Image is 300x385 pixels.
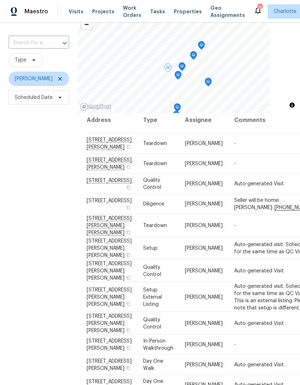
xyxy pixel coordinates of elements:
[143,287,162,307] span: Setup External Listing
[234,362,284,367] span: Auto-generated Visit
[125,365,132,371] button: Copy Address
[125,229,132,235] button: Copy Address
[174,103,181,114] div: Map marker
[80,103,112,111] a: Mapbox homepage
[15,56,26,64] span: Type
[9,37,49,49] input: Search for an address...
[143,161,167,166] span: Teardown
[86,107,137,133] th: Address
[123,4,141,19] span: Work Orders
[198,41,205,52] div: Map marker
[173,111,180,122] div: Map marker
[185,268,223,273] span: [PERSON_NAME]
[257,4,262,12] div: 75
[185,201,223,207] span: [PERSON_NAME]
[234,141,236,146] span: -
[87,198,132,203] span: [STREET_ADDRESS]
[164,63,172,74] div: Map marker
[143,339,173,351] span: In-Person Walkthrough
[234,321,284,326] span: Auto-generated Visit
[274,8,296,15] span: Charlotte
[87,261,132,280] span: [STREET_ADDRESS][PERSON_NAME][PERSON_NAME]
[185,161,223,166] span: [PERSON_NAME]
[234,268,284,273] span: Auto-generated Visit
[87,339,132,351] span: [STREET_ADDRESS][PERSON_NAME]
[125,252,132,258] button: Copy Address
[143,201,164,207] span: Diligence
[125,184,132,191] button: Copy Address
[185,294,223,299] span: [PERSON_NAME]
[185,362,223,367] span: [PERSON_NAME]
[15,75,53,82] span: [PERSON_NAME]
[210,4,245,19] span: Geo Assignments
[143,245,158,250] span: Setup
[143,359,163,371] span: Day One Walk
[137,107,179,133] th: Type
[125,164,132,170] button: Copy Address
[174,71,182,82] div: Map marker
[178,62,186,73] div: Map marker
[87,287,132,307] span: [STREET_ADDRESS][PERSON_NAME][PERSON_NAME]
[87,238,132,258] span: [STREET_ADDRESS][PERSON_NAME][PERSON_NAME]
[234,181,284,186] span: Auto-generated Visit
[125,327,132,333] button: Copy Address
[234,161,236,166] span: -
[92,8,114,15] span: Projects
[143,264,161,277] span: Quality Control
[205,78,212,89] div: Map marker
[15,94,53,101] span: Scheduled Date
[143,317,161,329] span: Quality Control
[60,38,70,48] button: Open
[185,181,223,186] span: [PERSON_NAME]
[125,274,132,281] button: Copy Address
[143,141,167,146] span: Teardown
[234,223,236,228] span: -
[185,342,223,347] span: [PERSON_NAME]
[150,9,165,14] span: Tasks
[125,300,132,307] button: Copy Address
[125,345,132,351] button: Copy Address
[143,223,167,228] span: Teardown
[87,379,132,384] span: [STREET_ADDRESS]
[81,19,92,30] button: Zoom out
[78,5,270,113] canvas: Map
[87,313,132,333] span: [STREET_ADDRESS][PERSON_NAME][PERSON_NAME]
[125,204,132,211] button: Copy Address
[179,107,228,133] th: Assignee
[288,101,296,109] button: Toggle attribution
[185,245,223,250] span: [PERSON_NAME]
[143,178,161,190] span: Quality Control
[174,8,202,15] span: Properties
[234,342,236,347] span: -
[24,8,48,15] span: Maestro
[87,359,132,371] span: [STREET_ADDRESS][PERSON_NAME]
[125,144,132,150] button: Copy Address
[290,101,294,109] span: Toggle attribution
[185,141,223,146] span: [PERSON_NAME]
[69,8,83,15] span: Visits
[185,223,223,228] span: [PERSON_NAME]
[185,321,223,326] span: [PERSON_NAME]
[190,51,197,62] div: Map marker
